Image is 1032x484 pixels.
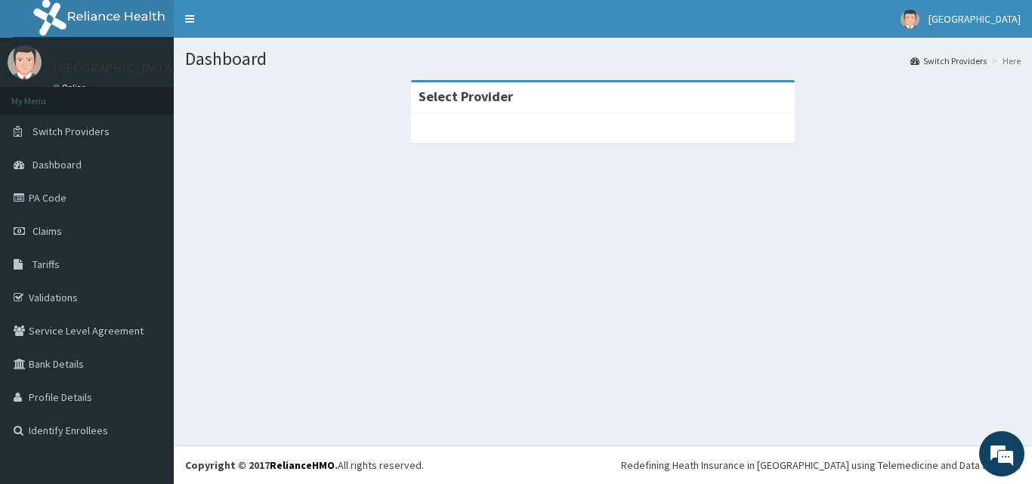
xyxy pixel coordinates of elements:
footer: All rights reserved. [174,445,1032,484]
a: Switch Providers [910,54,987,67]
p: [GEOGRAPHIC_DATA] [53,61,178,75]
strong: Copyright © 2017 . [185,458,338,472]
div: Redefining Heath Insurance in [GEOGRAPHIC_DATA] using Telemedicine and Data Science! [621,458,1021,473]
img: User Image [901,10,919,29]
strong: Select Provider [419,88,513,105]
span: [GEOGRAPHIC_DATA] [928,12,1021,26]
a: RelianceHMO [270,458,335,472]
span: Dashboard [32,158,82,171]
h1: Dashboard [185,49,1021,69]
img: User Image [8,45,42,79]
a: Online [53,82,89,93]
span: Claims [32,224,62,238]
span: Switch Providers [32,125,110,138]
li: Here [988,54,1021,67]
span: Tariffs [32,257,60,271]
